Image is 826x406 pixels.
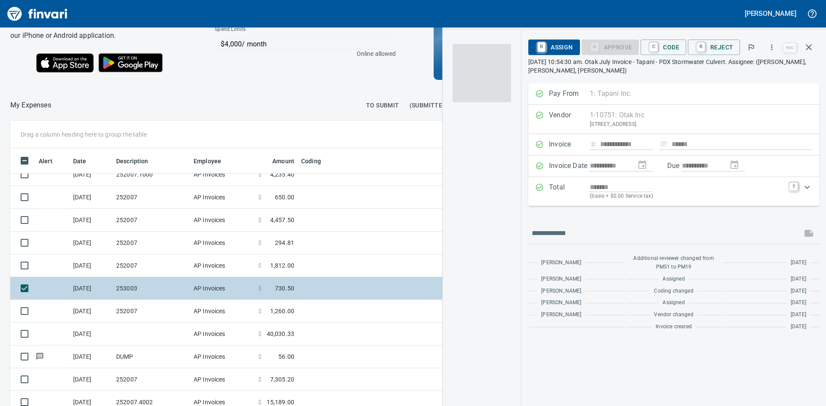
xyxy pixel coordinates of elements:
span: Has messages [35,354,44,359]
h6: You can also control your card and submit expenses from our iPhone or Android application. [10,18,193,42]
span: [DATE] [791,299,806,307]
td: AP Invoices [190,323,255,345]
a: esc [783,43,796,52]
a: R [537,42,546,52]
span: $ [258,330,262,338]
span: Description [116,156,148,166]
span: [PERSON_NAME] [541,287,581,296]
td: [DATE] [70,209,113,232]
span: Alert [39,156,52,166]
img: Get it on Google Play [94,49,168,77]
span: $ [258,170,262,179]
span: $ [258,307,262,315]
span: Assign [535,40,573,55]
span: Coding changed [654,287,693,296]
td: 253003 [113,277,190,300]
span: $ [258,352,262,361]
td: 252007 [113,186,190,209]
span: 4,235.40 [270,170,294,179]
td: AP Invoices [190,186,255,209]
span: (Submitted) [410,100,449,111]
span: [DATE] [791,287,806,296]
span: Coding [301,156,321,166]
p: My Expenses [10,100,51,110]
a: R [697,42,705,52]
td: [DATE] [70,323,113,345]
p: $4,000 / month [221,39,395,49]
span: Alert [39,156,64,166]
span: [DATE] [791,259,806,267]
button: RAssign [528,40,579,55]
p: (basis + $0.00 Service tax) [590,192,784,201]
td: AP Invoices [190,277,255,300]
span: Additional reviewer changed from PM51 to PM19 [630,254,718,272]
span: 1,812.00 [270,261,294,270]
span: [DATE] [791,323,806,331]
td: 252007 [113,232,190,254]
span: Description [116,156,160,166]
td: 252007 [113,209,190,232]
span: [DATE] [791,275,806,284]
span: Amount [261,156,294,166]
span: To Submit [366,100,399,111]
td: [DATE] [70,277,113,300]
td: 252007 [113,368,190,391]
span: $ [258,238,262,247]
button: Flag [742,38,761,57]
img: Finvari [5,3,70,24]
span: Date [73,156,98,166]
span: Employee [194,156,232,166]
span: Spend Limits [215,25,320,34]
p: Online allowed [208,49,396,58]
span: 4,457.50 [270,216,294,224]
td: AP Invoices [190,368,255,391]
span: This records your message into the invoice and notifies anyone mentioned [798,223,819,244]
span: Date [73,156,86,166]
td: [DATE] [70,368,113,391]
button: [PERSON_NAME] [743,7,798,20]
p: Drag a column heading here to group the table [21,130,147,139]
div: Expand [528,177,819,206]
span: 7,305.20 [270,375,294,384]
td: DUMP [113,345,190,368]
td: [DATE] [70,345,113,368]
td: 252007.1000 [113,163,190,186]
a: T [789,182,798,191]
span: Coding [301,156,332,166]
span: Code [647,40,679,55]
button: RReject [688,40,740,55]
span: [PERSON_NAME] [541,259,581,267]
span: 40,030.33 [267,330,294,338]
span: $ [258,216,262,224]
span: $ [258,193,262,201]
p: Total [549,182,590,201]
span: Amount [272,156,294,166]
div: Coding Required [582,43,639,50]
td: 252007 [113,254,190,277]
nav: breadcrumb [10,100,51,110]
button: CCode [641,40,686,55]
td: [DATE] [70,186,113,209]
span: Invoice created [656,323,692,331]
td: AP Invoices [190,209,255,232]
a: C [650,42,658,52]
td: AP Invoices [190,163,255,186]
p: [DATE] 10:54:30 am. Otak July Invoice - Tapani - PDX Stormwater Culvert. Assignee: ([PERSON_NAME]... [528,58,819,75]
span: 1,260.00 [270,307,294,315]
span: $ [258,261,262,270]
h5: [PERSON_NAME] [745,9,796,18]
span: Assigned [663,299,684,307]
td: AP Invoices [190,300,255,323]
td: [DATE] [70,163,113,186]
span: 294.81 [275,238,294,247]
span: Employee [194,156,221,166]
span: 650.00 [275,193,294,201]
span: [PERSON_NAME] [541,275,581,284]
span: [PERSON_NAME] [541,311,581,319]
span: 730.50 [275,284,294,293]
td: AP Invoices [190,232,255,254]
td: 252007 [113,300,190,323]
span: $ [258,375,262,384]
button: More [762,38,781,57]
